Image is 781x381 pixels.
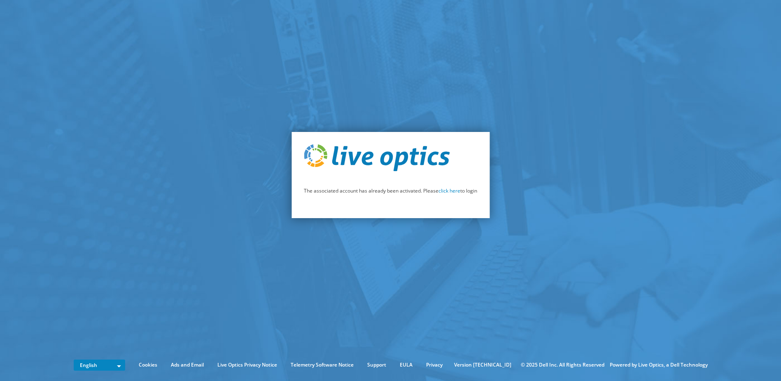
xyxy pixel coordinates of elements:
[304,186,477,195] p: The associated account has already been activated. Please to login
[304,144,450,172] img: live_optics_svg.svg
[450,360,515,369] li: Version [TECHNICAL_ID]
[420,360,449,369] a: Privacy
[517,360,608,369] li: © 2025 Dell Inc. All Rights Reserved
[211,360,283,369] a: Live Optics Privacy Notice
[610,360,708,369] li: Powered by Live Optics, a Dell Technology
[165,360,210,369] a: Ads and Email
[438,187,460,194] a: click here
[284,360,360,369] a: Telemetry Software Notice
[394,360,419,369] a: EULA
[361,360,392,369] a: Support
[133,360,163,369] a: Cookies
